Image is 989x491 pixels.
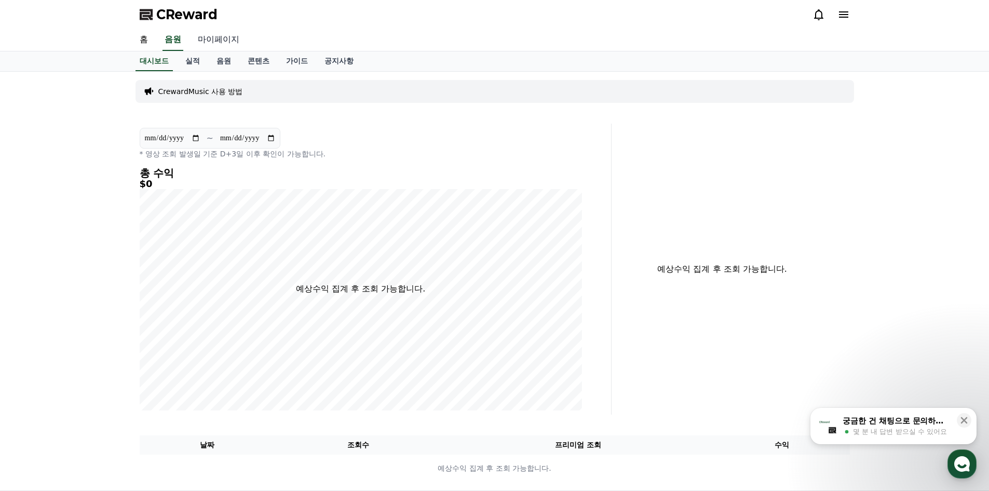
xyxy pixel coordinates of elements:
[177,51,208,71] a: 실적
[714,435,850,455] th: 수익
[620,263,825,275] p: 예상수익 집계 후 조회 가능합니다.
[140,167,582,179] h4: 총 수익
[275,435,441,455] th: 조회수
[95,346,107,354] span: 대화
[140,149,582,159] p: * 영상 조회 발생일 기준 D+3일 이후 확인이 가능합니다.
[134,329,199,355] a: 설정
[140,6,218,23] a: CReward
[140,435,275,455] th: 날짜
[158,86,243,97] a: CrewardMusic 사용 방법
[296,283,425,295] p: 예상수익 집계 후 조회 가능합니다.
[239,51,278,71] a: 콘텐츠
[442,435,714,455] th: 프리미엄 조회
[156,6,218,23] span: CReward
[33,345,39,353] span: 홈
[131,29,156,51] a: 홈
[208,51,239,71] a: 음원
[160,345,173,353] span: 설정
[69,329,134,355] a: 대화
[3,329,69,355] a: 홈
[189,29,248,51] a: 마이페이지
[316,51,362,71] a: 공지사항
[136,51,173,71] a: 대시보드
[140,179,582,189] h5: $0
[140,463,849,474] p: 예상수익 집계 후 조회 가능합니다.
[207,132,213,144] p: ~
[162,29,183,51] a: 음원
[278,51,316,71] a: 가이드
